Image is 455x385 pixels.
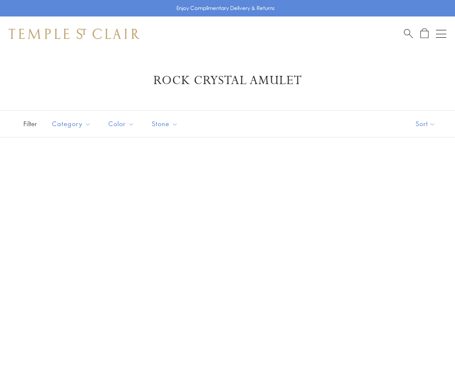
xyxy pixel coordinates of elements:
[396,111,455,137] button: Show sort by
[104,118,141,129] span: Color
[48,118,97,129] span: Category
[404,28,413,39] a: Search
[145,114,185,134] button: Stone
[436,29,446,39] button: Open navigation
[22,73,433,88] h1: Rock Crystal Amulet
[147,118,185,129] span: Stone
[420,28,429,39] a: Open Shopping Bag
[176,4,275,13] p: Enjoy Complimentary Delivery & Returns
[45,114,97,134] button: Category
[9,29,140,39] img: Temple St. Clair
[102,114,141,134] button: Color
